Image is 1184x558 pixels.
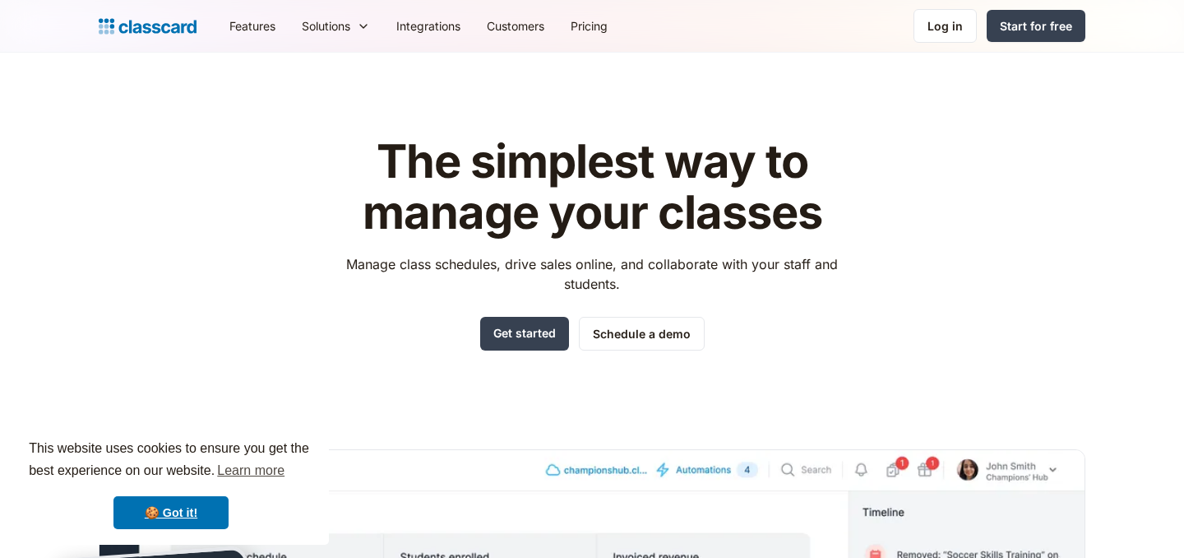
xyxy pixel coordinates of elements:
[29,439,313,483] span: This website uses cookies to ensure you get the best experience on our website.
[331,254,853,294] p: Manage class schedules, drive sales online, and collaborate with your staff and students.
[383,7,474,44] a: Integrations
[289,7,383,44] div: Solutions
[215,458,287,483] a: learn more about cookies
[474,7,557,44] a: Customers
[579,317,705,351] a: Schedule a demo
[113,496,229,529] a: dismiss cookie message
[302,17,350,35] div: Solutions
[216,7,289,44] a: Features
[480,317,569,351] a: Get started
[557,7,621,44] a: Pricing
[927,17,963,35] div: Log in
[1000,17,1072,35] div: Start for free
[13,423,329,545] div: cookieconsent
[987,10,1085,42] a: Start for free
[331,137,853,238] h1: The simplest way to manage your classes
[99,15,197,38] a: home
[913,9,977,43] a: Log in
